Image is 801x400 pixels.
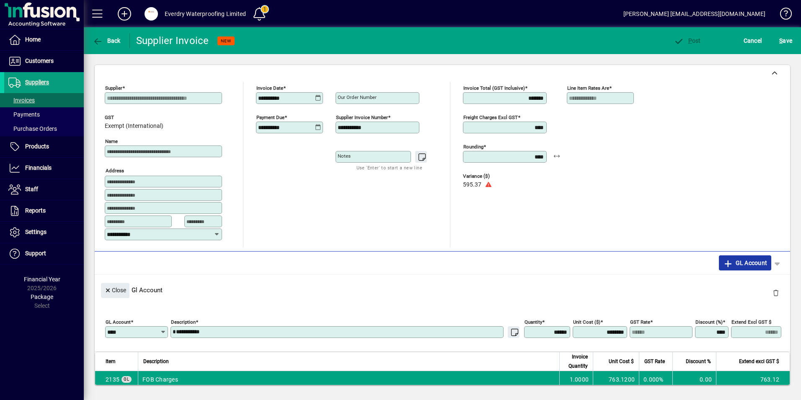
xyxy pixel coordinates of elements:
[716,371,790,388] td: 763.12
[104,283,126,297] span: Close
[565,352,588,371] span: Invoice Quantity
[731,319,771,325] mat-label: Extend excl GST $
[4,107,84,122] a: Payments
[256,114,284,120] mat-label: Payment due
[165,7,246,21] div: Everdry Waterproofing Limited
[106,357,116,366] span: Item
[8,97,35,104] span: Invoices
[567,85,609,91] mat-label: Line item rates are
[644,357,665,366] span: GST Rate
[4,222,84,243] a: Settings
[25,79,49,86] span: Suppliers
[105,123,163,130] span: Exempt (International)
[25,207,46,214] span: Reports
[463,114,518,120] mat-label: Freight charges excl GST
[138,371,559,388] td: FOB Charges
[779,37,783,44] span: S
[744,34,762,47] span: Cancel
[99,286,132,294] app-page-header-button: Close
[357,163,422,172] mat-hint: Use 'Enter' to start a new line
[766,283,786,303] button: Delete
[171,319,196,325] mat-label: Description
[4,51,84,72] a: Customers
[672,371,716,388] td: 0.00
[25,229,47,235] span: Settings
[256,85,283,91] mat-label: Invoice date
[24,276,60,283] span: Financial Year
[609,357,634,366] span: Unit Cost $
[25,36,41,43] span: Home
[593,371,639,388] td: 763.1200
[723,256,767,270] span: GL Account
[4,243,84,264] a: Support
[630,319,650,325] mat-label: GST rate
[25,250,46,257] span: Support
[111,6,138,21] button: Add
[105,138,118,144] mat-label: Name
[4,158,84,179] a: Financials
[463,85,525,91] mat-label: Invoice Total (GST inclusive)
[106,375,119,384] span: Freight Inwards- International
[105,115,163,120] span: GST
[136,34,209,47] div: Supplier Invoice
[672,33,703,48] button: Post
[25,186,38,192] span: Staff
[143,357,169,366] span: Description
[4,122,84,136] a: Purchase Orders
[774,2,791,29] a: Knowledge Base
[639,371,672,388] td: 0.000%
[463,144,483,150] mat-label: Rounding
[559,371,593,388] td: 1.0000
[695,319,723,325] mat-label: Discount (%)
[138,6,165,21] button: Profile
[90,33,123,48] button: Back
[25,57,54,64] span: Customers
[463,182,481,188] span: 595.37
[101,283,129,298] button: Close
[719,255,771,270] button: GL Account
[106,319,131,325] mat-label: GL Account
[742,33,764,48] button: Cancel
[739,357,779,366] span: Extend excl GST $
[105,85,122,91] mat-label: Supplier
[338,94,377,100] mat-label: Our order number
[93,37,121,44] span: Back
[25,164,52,171] span: Financials
[525,319,542,325] mat-label: Quantity
[777,33,794,48] button: Save
[25,143,49,150] span: Products
[31,294,53,300] span: Package
[84,33,130,48] app-page-header-button: Back
[8,111,40,118] span: Payments
[4,179,84,200] a: Staff
[124,377,129,382] span: GL
[686,357,711,366] span: Discount %
[4,136,84,157] a: Products
[674,37,701,44] span: ost
[338,153,351,159] mat-label: Notes
[573,319,600,325] mat-label: Unit Cost ($)
[623,7,765,21] div: [PERSON_NAME] [EMAIL_ADDRESS][DOMAIN_NAME]
[336,114,388,120] mat-label: Supplier invoice number
[766,289,786,296] app-page-header-button: Delete
[463,174,513,179] span: Variance ($)
[8,125,57,132] span: Purchase Orders
[95,275,790,305] div: Gl Account
[688,37,692,44] span: P
[779,34,792,47] span: ave
[4,200,84,221] a: Reports
[221,38,231,44] span: NEW
[4,29,84,50] a: Home
[4,93,84,107] a: Invoices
